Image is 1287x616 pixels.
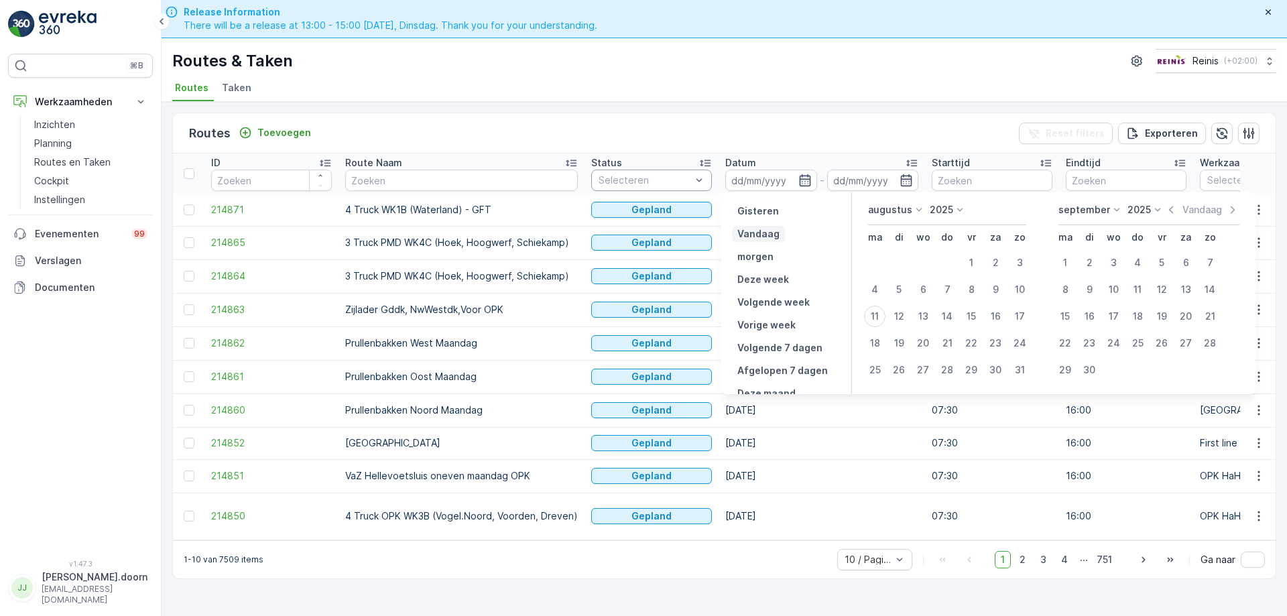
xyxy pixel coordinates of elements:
div: Toggle Row Selected [184,438,194,448]
div: 24 [1103,332,1124,354]
td: [DATE] [719,226,925,259]
p: [EMAIL_ADDRESS][DOMAIN_NAME] [42,584,147,605]
p: Routes [189,124,231,143]
p: Gisteren [737,204,779,218]
span: Release Information [184,5,597,19]
div: 28 [1199,332,1221,354]
a: 214871 [211,203,332,217]
td: [DATE] [719,293,925,326]
th: zondag [1198,225,1222,249]
p: Inzichten [34,118,75,131]
p: Gepland [631,336,672,350]
td: Prullenbakken West Maandag [339,326,585,360]
button: Vandaag [732,226,785,242]
div: 5 [888,279,910,300]
a: 214863 [211,303,332,316]
div: 25 [1127,332,1148,354]
div: 4 [864,279,885,300]
th: dinsdag [887,225,911,249]
div: 23 [1079,332,1100,354]
div: 11 [864,306,885,327]
p: augustus [868,203,912,217]
p: Evenementen [35,227,123,241]
input: dd/mm/yyyy [725,170,817,191]
td: 16:00 [1059,393,1193,427]
div: Toggle Row Selected [184,405,194,416]
p: - [820,172,824,188]
div: 19 [888,332,910,354]
p: Gepland [631,404,672,417]
td: 16:00 [1059,493,1193,540]
p: Eindtijd [1066,156,1101,170]
button: JJ[PERSON_NAME].doorn[EMAIL_ADDRESS][DOMAIN_NAME] [8,570,153,605]
p: Reinis [1192,54,1219,68]
p: Routes en Taken [34,156,111,169]
div: 12 [888,306,910,327]
td: [DATE] [719,194,925,226]
th: woensdag [1101,225,1125,249]
span: 4 [1055,551,1074,568]
button: Volgende week [732,294,815,310]
div: 15 [961,306,982,327]
td: 16:00 [1059,427,1193,459]
th: maandag [863,225,887,249]
p: Vandaag [737,227,780,241]
p: Datum [725,156,756,170]
input: dd/mm/yyyy [827,170,919,191]
p: Deze maand [737,387,796,400]
button: Gepland [591,435,712,451]
p: september [1058,203,1110,217]
div: 21 [936,332,958,354]
td: 4 Truck OPK WK3B (Vogel.Noord, Voorden, Dreven) [339,493,585,540]
button: Reset filters [1019,123,1113,144]
span: 214864 [211,269,332,283]
div: 29 [1054,359,1076,381]
div: Toggle Row Selected [184,237,194,248]
span: 214862 [211,336,332,350]
div: 7 [1199,252,1221,273]
th: maandag [1053,225,1077,249]
td: Zijlader Gddk, NwWestdk,Voor OPK [339,293,585,326]
p: Werkzaamheden [1200,156,1277,170]
div: 24 [1009,332,1030,354]
p: morgen [737,250,774,263]
div: 13 [1175,279,1197,300]
div: 6 [1175,252,1197,273]
div: 18 [1127,306,1148,327]
td: VaZ Hellevoetsluis oneven maandag OPK [339,459,585,493]
div: Toggle Row Selected [184,338,194,349]
div: 22 [961,332,982,354]
button: Gepland [591,335,712,351]
div: 4 [1127,252,1148,273]
div: 30 [985,359,1006,381]
p: Gepland [631,509,672,523]
td: Prullenbakken Noord Maandag [339,393,585,427]
div: 26 [1151,332,1172,354]
span: There will be a release at 13:00 - 15:00 [DATE], Dinsdag. Thank you for your understanding. [184,19,597,32]
p: Vorige week [737,318,796,332]
div: 12 [1151,279,1172,300]
a: Cockpit [29,172,153,190]
p: Cockpit [34,174,69,188]
span: 214851 [211,469,332,483]
div: 1 [1054,252,1076,273]
a: Evenementen99 [8,221,153,247]
button: Werkzaamheden [8,88,153,115]
p: ( +02:00 ) [1224,56,1258,66]
a: Documenten [8,274,153,301]
span: 214850 [211,509,332,523]
td: [DATE] [719,459,925,493]
a: 214860 [211,404,332,417]
td: 07:30 [925,493,1059,540]
div: 5 [1151,252,1172,273]
p: Starttijd [932,156,970,170]
span: v 1.47.3 [8,560,153,568]
div: 3 [1009,252,1030,273]
p: Gepland [631,203,672,217]
p: Afgelopen 7 dagen [737,364,828,377]
div: 20 [912,332,934,354]
td: 16:00 [1059,459,1193,493]
th: donderdag [1125,225,1150,249]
